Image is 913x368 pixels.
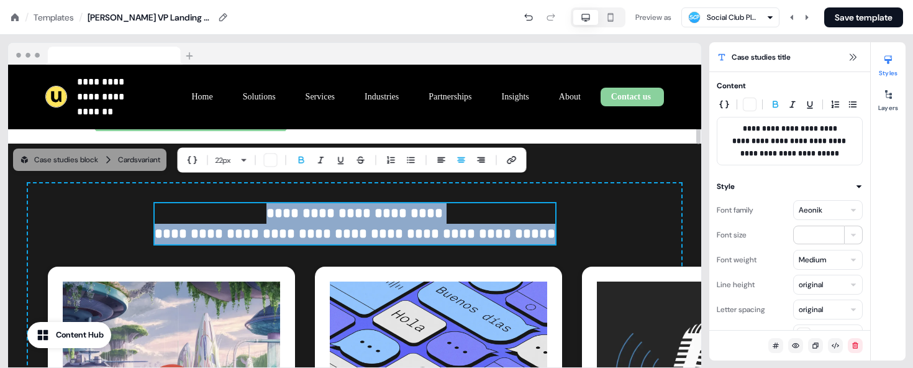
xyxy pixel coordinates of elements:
[732,51,791,63] span: Case studies title
[799,254,826,266] div: Medium
[717,180,863,193] button: Style
[296,86,345,108] button: Services
[25,11,29,24] div: /
[707,11,756,24] div: Social Club Platform
[19,154,98,166] div: Case studies block
[717,225,747,245] div: Font size
[419,86,481,108] button: Partnerships
[824,7,903,27] button: Save template
[799,204,822,216] div: Aeonik
[8,43,199,65] img: Browser topbar
[181,86,222,108] button: Home
[79,11,83,24] div: /
[717,200,753,220] div: Font family
[181,86,664,108] div: HomeSolutionsServicesIndustriesPartnershipsInsightsAboutContact us
[815,328,858,341] span: rgb(255, 255, 255)
[717,300,765,320] div: Letter spacing
[549,86,591,108] button: About
[871,50,906,77] button: Styles
[635,11,671,24] div: Preview as
[601,88,664,106] button: Contact us
[34,11,74,24] a: Templates
[871,85,906,112] button: Layers
[717,180,735,193] div: Style
[211,153,240,168] button: 22px
[27,322,111,348] button: Content Hub
[681,7,779,27] button: Social Club Platform
[88,11,212,24] div: [PERSON_NAME] VP Landing Page
[118,154,160,166] div: Cards variant
[233,86,286,108] button: Solutions
[793,324,863,344] button: rgb(255, 255, 255)
[56,329,104,341] div: Content Hub
[216,154,231,167] span: 22 px
[355,86,409,108] button: Industries
[717,80,746,92] div: Content
[793,200,863,220] button: Aeonik
[799,278,823,291] div: original
[717,275,755,295] div: Line height
[799,303,823,316] div: original
[491,86,538,108] button: Insights
[717,250,756,270] div: Font weight
[717,324,739,344] div: Colour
